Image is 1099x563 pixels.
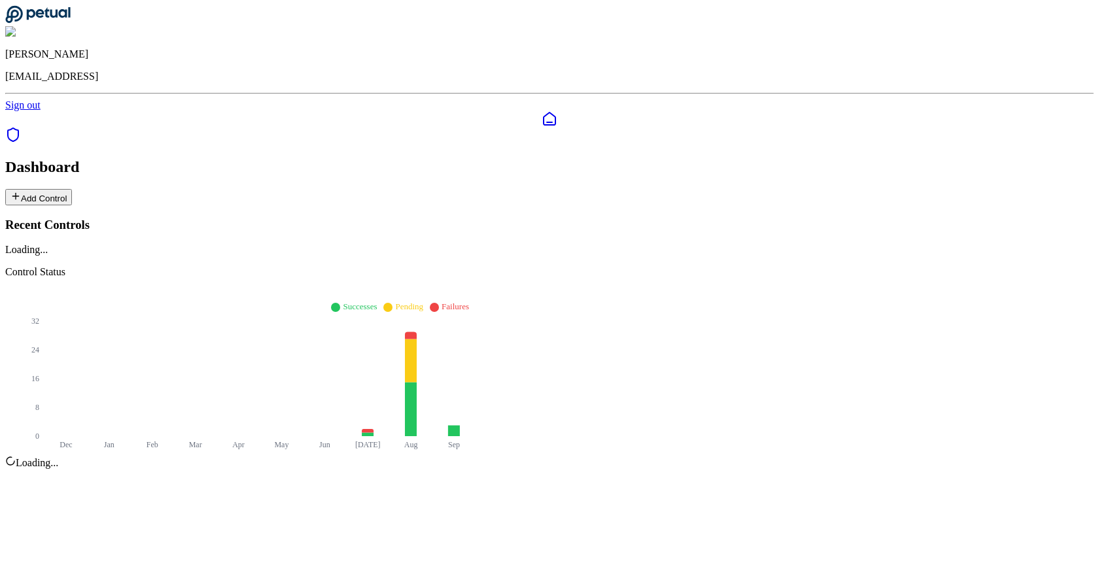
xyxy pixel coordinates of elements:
img: Snir Kodesh [5,26,68,38]
tspan: Jan [104,440,114,449]
tspan: Sep [448,440,460,449]
a: SOC 1 Reports [5,133,21,145]
button: Add Control [5,189,72,205]
tspan: May [274,440,288,449]
tspan: 16 [31,375,39,384]
p: Control Status [5,266,1094,278]
h3: Recent Controls [5,218,1094,232]
tspan: 8 [35,403,39,413]
tspan: Apr [232,440,245,449]
tspan: [DATE] [355,440,381,449]
span: Failures [442,301,469,311]
p: [EMAIL_ADDRESS] [5,71,1094,82]
a: Sign out [5,99,41,111]
div: Loading... [5,244,1094,256]
a: Go to Dashboard [5,14,71,26]
tspan: Dec [60,440,72,449]
tspan: Aug [404,440,418,449]
span: Pending [395,301,423,311]
p: [PERSON_NAME] [5,48,1094,60]
tspan: 0 [35,432,39,441]
a: Dashboard [5,111,1094,127]
h2: Dashboard [5,158,1094,176]
tspan: Mar [189,440,202,449]
tspan: Feb [147,440,158,449]
tspan: 32 [31,317,39,326]
span: Successes [343,301,377,311]
tspan: 24 [31,346,39,355]
tspan: Jun [319,440,330,449]
div: Loading... [5,456,1094,469]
